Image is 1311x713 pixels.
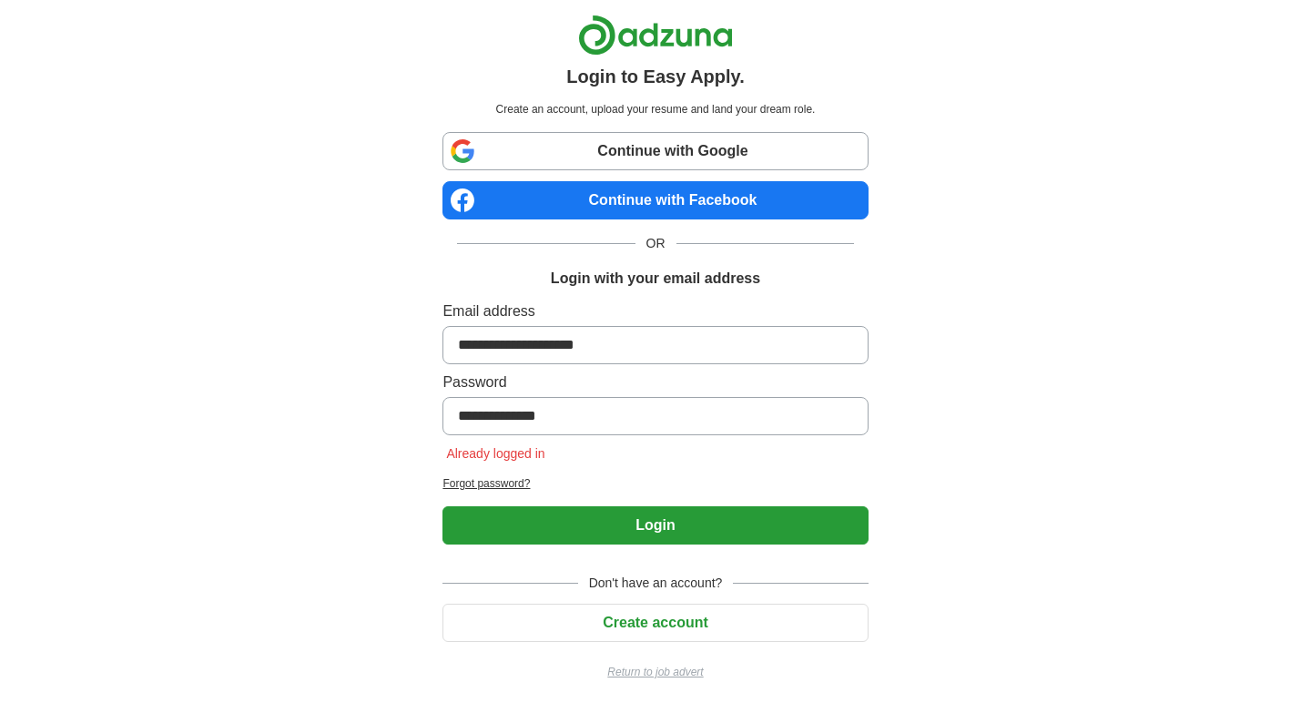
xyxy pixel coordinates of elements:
[442,604,868,642] button: Create account
[551,268,760,290] h1: Login with your email address
[442,300,868,322] label: Email address
[442,181,868,219] a: Continue with Facebook
[635,234,676,253] span: OR
[446,101,864,117] p: Create an account, upload your resume and land your dream role.
[442,615,868,630] a: Create account
[578,574,734,593] span: Don't have an account?
[442,506,868,545] button: Login
[442,475,868,492] a: Forgot password?
[578,15,733,56] img: Adzuna logo
[566,63,745,90] h1: Login to Easy Apply.
[442,446,548,461] span: Already logged in
[442,664,868,680] a: Return to job advert
[442,132,868,170] a: Continue with Google
[442,372,868,393] label: Password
